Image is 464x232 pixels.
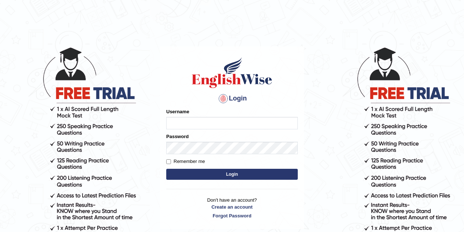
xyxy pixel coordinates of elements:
[166,159,171,164] input: Remember me
[166,158,205,165] label: Remember me
[166,169,298,180] button: Login
[166,108,189,115] label: Username
[166,212,298,219] a: Forgot Password
[166,204,298,210] a: Create an account
[166,133,189,140] label: Password
[166,93,298,104] h4: Login
[166,197,298,219] p: Don't have an account?
[190,56,274,89] img: Logo of English Wise sign in for intelligent practice with AI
